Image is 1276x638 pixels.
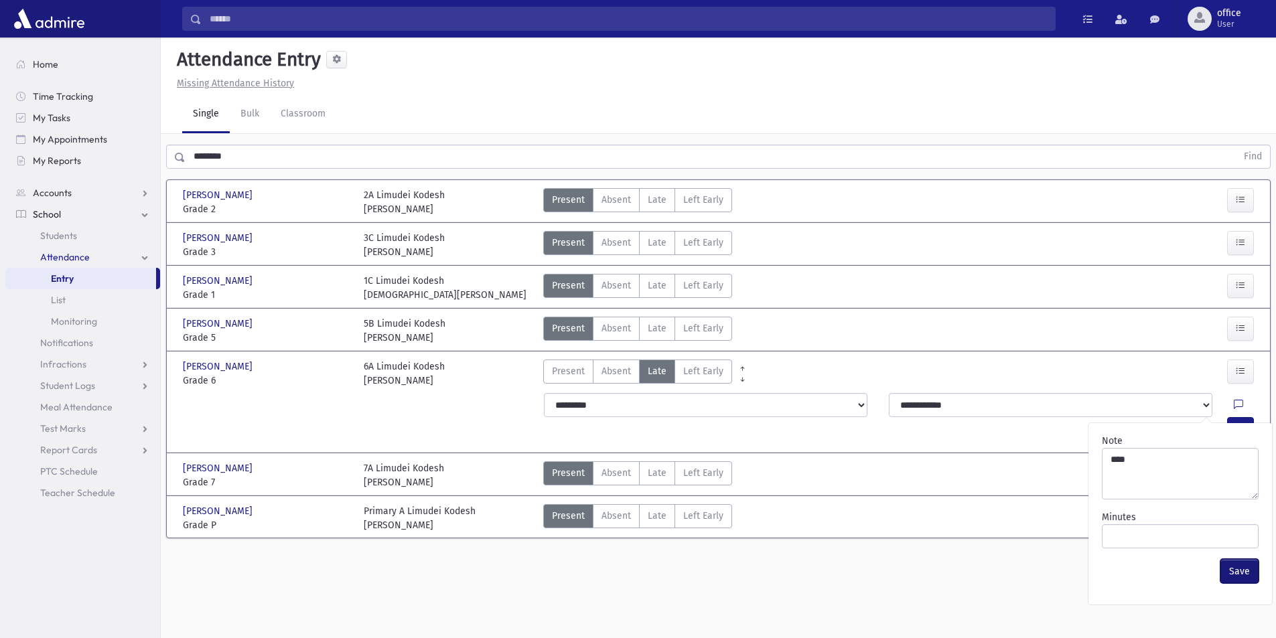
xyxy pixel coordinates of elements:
span: [PERSON_NAME] [183,504,255,518]
a: Home [5,54,160,75]
span: Late [648,278,666,293]
span: Late [648,509,666,523]
a: Student Logs [5,375,160,396]
input: Search [202,7,1055,31]
a: My Appointments [5,129,160,150]
a: Infractions [5,353,160,375]
span: Left Early [683,509,723,523]
span: office [1217,8,1241,19]
div: 6A Limudei Kodesh [PERSON_NAME] [364,360,445,388]
a: Attendance [5,246,160,268]
label: Minutes [1102,510,1136,524]
span: My Appointments [33,133,107,145]
div: 7A Limudei Kodesh [PERSON_NAME] [364,461,444,489]
a: Test Marks [5,418,160,439]
span: Late [648,466,666,480]
span: Grade 5 [183,331,350,345]
label: Note [1102,434,1123,448]
span: Absent [601,236,631,250]
span: [PERSON_NAME] [183,274,255,288]
span: Left Early [683,193,723,207]
a: Students [5,225,160,246]
u: Missing Attendance History [177,78,294,89]
span: Teacher Schedule [40,487,115,499]
span: Absent [601,321,631,335]
img: AdmirePro [11,5,88,32]
span: Present [552,509,585,523]
span: Left Early [683,278,723,293]
a: Notifications [5,332,160,353]
span: Grade 2 [183,202,350,216]
div: AttTypes [543,317,732,345]
div: AttTypes [543,461,732,489]
a: Classroom [270,96,336,133]
span: [PERSON_NAME] [183,360,255,374]
span: Left Early [683,466,723,480]
span: Present [552,321,585,335]
button: Save [1220,559,1259,583]
span: [PERSON_NAME] [183,188,255,202]
span: Late [648,193,666,207]
span: Late [648,364,666,378]
a: Entry [5,268,156,289]
div: AttTypes [543,504,732,532]
span: Late [648,236,666,250]
span: Test Marks [40,422,86,434]
span: Present [552,278,585,293]
div: 5B Limudei Kodesh [PERSON_NAME] [364,317,445,345]
div: AttTypes [543,274,732,302]
a: Accounts [5,182,160,204]
span: Left Early [683,364,723,378]
span: Entry [51,272,74,285]
span: Attendance [40,251,90,263]
a: My Tasks [5,107,160,129]
span: Monitoring [51,315,97,327]
a: Time Tracking [5,86,160,107]
span: My Tasks [33,112,70,124]
span: Grade 1 [183,288,350,302]
span: Absent [601,466,631,480]
a: Monitoring [5,311,160,332]
span: Present [552,364,585,378]
span: Infractions [40,358,86,370]
div: 2A Limudei Kodesh [PERSON_NAME] [364,188,445,216]
span: User [1217,19,1241,29]
div: 3C Limudei Kodesh [PERSON_NAME] [364,231,445,259]
span: Absent [601,193,631,207]
button: Find [1236,145,1270,168]
a: Report Cards [5,439,160,461]
span: PTC Schedule [40,465,98,477]
a: Missing Attendance History [171,78,294,89]
span: Absent [601,364,631,378]
div: Primary A Limudei Kodesh [PERSON_NAME] [364,504,476,532]
span: School [33,208,61,220]
div: AttTypes [543,360,732,388]
span: Notifications [40,337,93,349]
span: My Reports [33,155,81,167]
span: Student Logs [40,380,95,392]
span: Grade 6 [183,374,350,388]
span: Absent [601,509,631,523]
span: Grade 3 [183,245,350,259]
span: Left Early [683,236,723,250]
span: Meal Attendance [40,401,113,413]
a: Meal Attendance [5,396,160,418]
span: [PERSON_NAME] [183,317,255,331]
a: PTC Schedule [5,461,160,482]
span: Late [648,321,666,335]
span: Accounts [33,187,72,199]
span: Grade P [183,518,350,532]
div: 1C Limudei Kodesh [DEMOGRAPHIC_DATA][PERSON_NAME] [364,274,526,302]
span: Left Early [683,321,723,335]
span: Time Tracking [33,90,93,102]
div: AttTypes [543,188,732,216]
div: AttTypes [543,231,732,259]
h5: Attendance Entry [171,48,321,71]
span: Present [552,193,585,207]
a: My Reports [5,150,160,171]
a: School [5,204,160,225]
span: Grade 7 [183,475,350,489]
a: List [5,289,160,311]
span: List [51,294,66,306]
span: Home [33,58,58,70]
